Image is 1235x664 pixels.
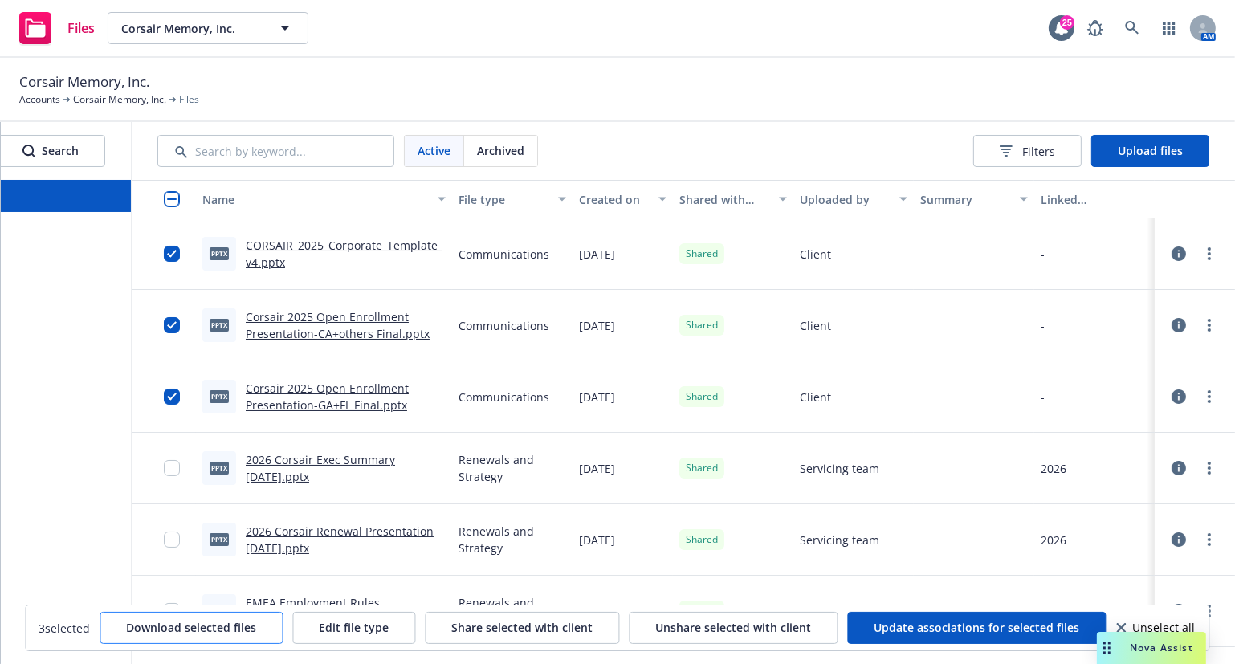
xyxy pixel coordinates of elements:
span: Client [800,389,831,405]
input: Toggle Row Selected [164,246,180,262]
button: Linked associations [1034,180,1155,218]
span: Filters [1022,143,1055,160]
button: Update associations for selected files [848,612,1107,644]
button: Summary [914,180,1034,218]
span: Renewals and Strategy [459,523,566,556]
a: more [1200,316,1219,335]
a: Search [1116,12,1148,44]
a: CORSAIR_2025_Corporate_Template_v4.pptx [246,238,442,270]
span: [DATE] [579,246,615,263]
span: Edit file type [320,620,389,635]
input: Toggle Row Selected [164,603,180,619]
span: pptx [210,462,229,474]
a: Accounts [19,92,60,107]
div: 2026 [1041,532,1066,548]
span: Shared [686,318,718,332]
a: Corsair 2025 Open Enrollment Presentation-CA+others Final.pptx [246,309,430,341]
button: Corsair Memory, Inc. [108,12,308,44]
span: Shared [686,246,718,261]
a: more [1200,530,1219,549]
div: Shared with client [679,191,769,208]
div: 25 [1060,15,1074,30]
div: - [1041,317,1045,334]
div: Summary [920,191,1010,208]
div: Name [202,191,428,208]
span: Shared [686,389,718,404]
a: 2026 Corsair Exec Summary [DATE].pptx [246,452,395,484]
span: Files [67,22,95,35]
button: Created on [573,180,673,218]
span: [DATE] [579,317,615,334]
a: more [1200,387,1219,406]
span: Unshare selected with client [656,620,812,635]
button: Unshare selected with client [630,612,838,644]
span: Nova Assist [1130,641,1193,654]
button: Name [196,180,452,218]
span: Archived [477,142,524,159]
span: [DATE] [579,460,615,477]
input: Toggle Row Selected [164,317,180,333]
div: 2025 [1041,603,1066,620]
span: Corsair Memory, Inc. [19,71,149,92]
span: Client [800,317,831,334]
a: Corsair 2025 Open Enrollment Presentation-GA+FL Final.pptx [246,381,409,413]
button: Nova Assist [1097,632,1206,664]
span: Client [800,603,831,620]
button: Upload files [1091,135,1209,167]
button: Shared with client [673,180,793,218]
span: Filters [1000,143,1055,160]
a: Corsair Memory, Inc. [73,92,166,107]
span: Shared [686,461,718,475]
div: - [1041,389,1045,405]
input: Toggle Row Selected [164,389,180,405]
span: Renewals and Strategy [459,451,566,485]
span: Active [418,142,450,159]
span: Shared [686,532,718,547]
span: Corsair Memory, Inc. [121,20,260,37]
span: Update associations for selected files [874,620,1080,635]
span: pptx [210,533,229,545]
a: more [1200,458,1219,478]
div: Uploaded by [800,191,890,208]
a: EMEA Employment Rules Spreadsheet.xlsx [246,595,380,627]
button: Unselect all [1116,612,1196,644]
span: pptx [210,319,229,331]
svg: Search [22,145,35,157]
button: Edit file type [293,612,416,644]
input: Toggle Row Selected [164,532,180,548]
span: Unselect all [1133,622,1196,633]
a: more [1200,601,1219,621]
span: Renewals and Strategy [459,594,566,628]
span: [DATE] [579,532,615,548]
input: Toggle Row Selected [164,460,180,476]
a: Switch app [1153,12,1185,44]
a: more [1200,244,1219,263]
span: Communications [459,389,549,405]
input: Select all [164,191,180,207]
input: Search by keyword... [157,135,394,167]
span: Share selected with client [452,620,593,635]
a: Files [13,6,101,51]
span: [DATE] [579,389,615,405]
div: 2026 [1041,460,1066,477]
button: Share selected with client [426,612,620,644]
span: Files [179,92,199,107]
span: Servicing team [800,532,879,548]
button: File type [452,180,573,218]
span: Client [800,246,831,263]
button: Filters [973,135,1082,167]
span: 3 selected [39,620,91,637]
a: Report a Bug [1079,12,1111,44]
div: - [1041,246,1045,263]
span: Communications [459,246,549,263]
span: Shared [686,604,718,618]
span: pptx [210,390,229,402]
div: File type [459,191,548,208]
span: pptx [210,247,229,259]
span: [DATE] [579,603,615,620]
span: Download selected files [127,620,257,635]
button: Download selected files [100,612,283,644]
span: Communications [459,317,549,334]
div: Drag to move [1097,632,1117,664]
div: Search [22,136,79,166]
